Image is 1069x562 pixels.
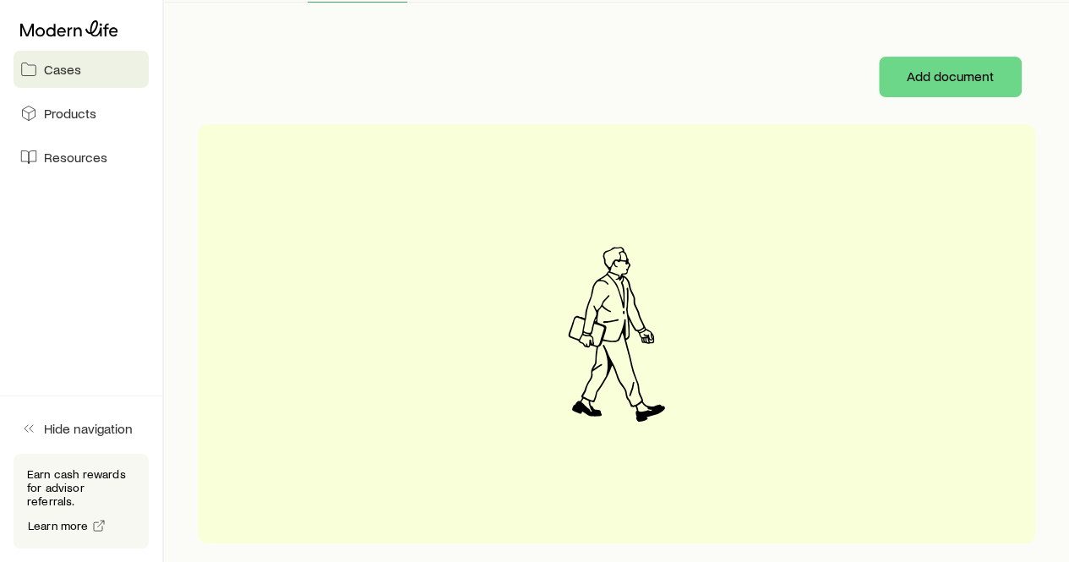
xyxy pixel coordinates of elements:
[44,105,96,122] span: Products
[14,410,149,447] button: Hide navigation
[14,139,149,176] a: Resources
[879,57,1022,97] button: Add document
[44,420,133,437] span: Hide navigation
[14,454,149,548] div: Earn cash rewards for advisor referrals.Learn more
[14,95,149,132] a: Products
[28,520,89,532] span: Learn more
[14,51,149,88] a: Cases
[27,467,135,508] p: Earn cash rewards for advisor referrals.
[44,149,107,166] span: Resources
[44,61,81,78] span: Cases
